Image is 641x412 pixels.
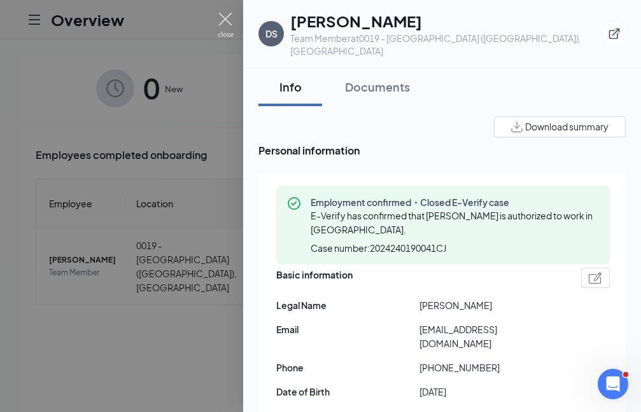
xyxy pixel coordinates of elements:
[276,322,419,336] span: Email
[608,27,621,40] svg: ExternalLink
[345,79,410,95] div: Documents
[419,298,563,312] span: [PERSON_NAME]
[276,385,419,399] span: Date of Birth
[525,120,609,134] span: Download summary
[271,79,309,95] div: Info
[419,322,563,350] span: [EMAIL_ADDRESS][DOMAIN_NAME]
[603,22,626,45] button: ExternalLink
[265,27,278,40] div: DS
[419,385,563,399] span: [DATE]
[311,242,446,254] span: Case number: 2024240190041CJ
[311,196,600,209] span: Employment confirmed・Closed E-Verify case
[290,32,603,57] div: Team Member at 0019 - [GEOGRAPHIC_DATA] ([GEOGRAPHIC_DATA]), [GEOGRAPHIC_DATA]
[276,360,419,374] span: Phone
[290,10,603,32] h1: [PERSON_NAME]
[276,268,353,288] span: Basic information
[598,369,628,399] iframe: Intercom live chat
[276,298,419,312] span: Legal Name
[258,142,626,158] span: Personal information
[494,116,626,137] button: Download summary
[286,196,302,211] svg: CheckmarkCircle
[311,210,593,235] span: E-Verify has confirmed that [PERSON_NAME] is authorized to work in [GEOGRAPHIC_DATA].
[419,360,563,374] span: [PHONE_NUMBER]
